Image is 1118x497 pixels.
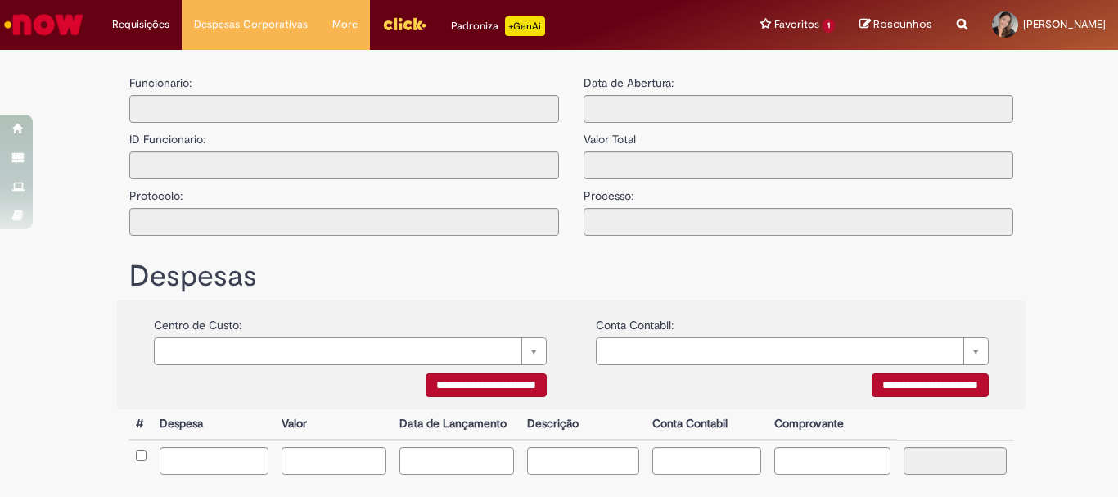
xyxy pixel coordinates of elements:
span: More [332,16,358,33]
th: Descrição [521,409,645,440]
a: Limpar campo {0} [596,337,989,365]
a: Limpar campo {0} [154,337,547,365]
span: Favoritos [774,16,819,33]
label: ID Funcionario: [129,123,205,147]
h1: Despesas [129,260,1013,293]
label: Conta Contabil: [596,309,674,333]
th: Comprovante [768,409,898,440]
th: Data de Lançamento [393,409,521,440]
span: Rascunhos [873,16,932,32]
p: +GenAi [505,16,545,36]
label: Data de Abertura: [584,75,674,91]
label: Protocolo: [129,179,183,204]
a: Rascunhos [859,17,932,33]
span: Despesas Corporativas [194,16,308,33]
label: Valor Total [584,123,636,147]
th: Despesa [153,409,275,440]
span: [PERSON_NAME] [1023,17,1106,31]
th: Conta Contabil [646,409,768,440]
span: Requisições [112,16,169,33]
span: 1 [823,19,835,33]
th: # [129,409,153,440]
div: Padroniza [451,16,545,36]
img: ServiceNow [2,8,86,41]
img: click_logo_yellow_360x200.png [382,11,426,36]
th: Valor [275,409,392,440]
label: Processo: [584,179,633,204]
label: Funcionario: [129,75,192,91]
label: Centro de Custo: [154,309,241,333]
